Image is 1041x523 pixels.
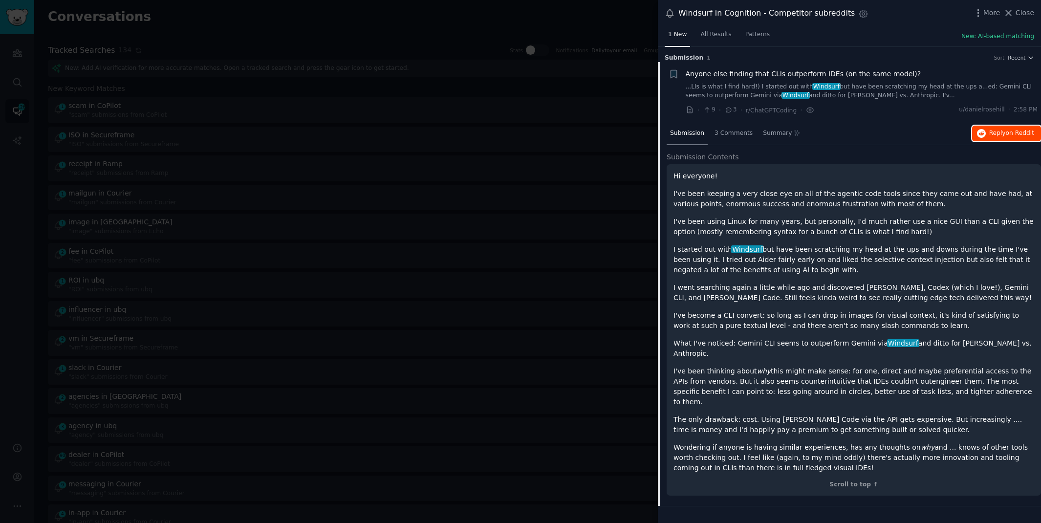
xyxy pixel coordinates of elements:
em: why [757,367,771,375]
span: Recent [1008,54,1025,61]
span: All Results [700,30,731,39]
span: 3 Comments [715,129,753,138]
button: Replyon Reddit [972,126,1041,141]
span: · [1008,106,1010,114]
p: Wondering if anyone is having similar experiences, has any thoughts on and ... knows of other too... [673,442,1034,473]
a: 1 New [665,27,690,47]
div: Sort [994,54,1005,61]
span: 2:58 PM [1014,106,1038,114]
a: ...LIs is what I find hard!) I started out withWindsurfbut have been scratching my head at the up... [686,83,1038,100]
span: · [719,105,721,115]
p: The only drawback: cost. Using [PERSON_NAME] Code via the API gets expensive. But increasingly ..... [673,414,1034,435]
span: 1 [707,55,710,61]
span: r/ChatGPTCoding [746,107,797,114]
span: Summary [763,129,792,138]
button: New: AI-based matching [961,32,1034,41]
span: More [983,8,1000,18]
span: Windsurf [887,339,919,347]
span: Windsurf [781,92,810,99]
button: Close [1003,8,1034,18]
p: I've been using Linux for many years, but personally, I'd much rather use a nice GUI than a CLI g... [673,217,1034,237]
p: I've become a CLI convert: so long as I can drop in images for visual context, it's kind of satis... [673,310,1034,331]
span: Close [1016,8,1034,18]
span: u/danielrosehill [959,106,1004,114]
a: All Results [697,27,735,47]
span: Windsurf [731,245,763,253]
button: Recent [1008,54,1034,61]
p: I've been keeping a very close eye on all of the agentic code tools since they came out and have ... [673,189,1034,209]
span: on Reddit [1006,130,1034,136]
span: · [800,105,802,115]
span: 1 New [668,30,687,39]
span: Windsurf [812,83,841,90]
p: What I've noticed: Gemini CLI seems to outperform Gemini via and ditto for [PERSON_NAME] vs. Anth... [673,338,1034,359]
p: I went searching again a little while ago and discovered [PERSON_NAME], Codex (which I love!), Ge... [673,283,1034,303]
span: Submission [665,54,703,63]
span: Submission [670,129,704,138]
span: · [740,105,742,115]
span: 9 [703,106,715,114]
p: I started out with but have been scratching my head at the ups and downs during the time I've bee... [673,244,1034,275]
p: I've been thinking about this might make sense: for one, direct and maybe preferential access to ... [673,366,1034,407]
span: Patterns [745,30,770,39]
span: Submission Contents [667,152,739,162]
div: Scroll to top ↑ [673,480,1034,489]
em: why [921,443,935,451]
div: Windsurf in Cognition - Competitor subreddits [678,7,855,20]
span: · [697,105,699,115]
a: Patterns [742,27,773,47]
span: 3 [724,106,737,114]
span: Reply [989,129,1034,138]
p: Hi everyone! [673,171,1034,181]
a: Anyone else finding that CLIs outperform IDEs (on the same model)? [686,69,921,79]
button: More [973,8,1000,18]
